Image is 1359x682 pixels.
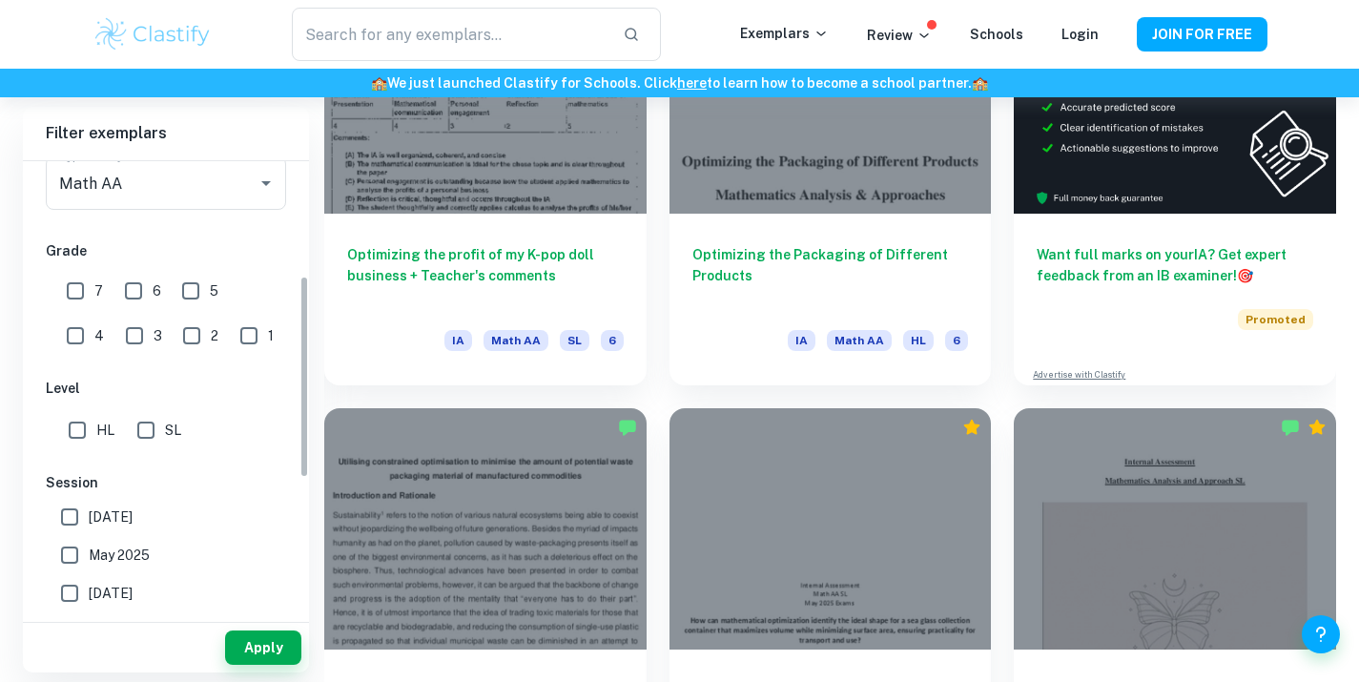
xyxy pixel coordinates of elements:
[153,280,161,301] span: 6
[1061,27,1099,42] a: Login
[46,472,286,493] h6: Session
[1302,615,1340,653] button: Help and Feedback
[23,107,309,160] h6: Filter exemplars
[96,420,114,441] span: HL
[46,378,286,399] h6: Level
[962,418,981,437] div: Premium
[1281,418,1300,437] img: Marked
[1237,268,1253,283] span: 🎯
[94,325,104,346] span: 4
[1137,17,1267,52] button: JOIN FOR FREE
[165,420,181,441] span: SL
[89,583,133,604] span: [DATE]
[677,75,707,91] a: here
[1308,418,1327,437] div: Premium
[268,325,274,346] span: 1
[89,506,133,527] span: [DATE]
[371,75,387,91] span: 🏫
[1033,368,1125,382] a: Advertise with Clastify
[292,8,607,61] input: Search for any exemplars...
[444,330,472,351] span: IA
[211,325,218,346] span: 2
[1238,309,1313,330] span: Promoted
[1037,244,1313,286] h6: Want full marks on your IA ? Get expert feedback from an IB examiner!
[94,280,103,301] span: 7
[46,240,286,261] h6: Grade
[867,25,932,46] p: Review
[4,72,1355,93] h6: We just launched Clastify for Schools. Click to learn how to become a school partner.
[347,244,624,307] h6: Optimizing the profit of my K-pop doll business + Teacher's comments
[225,630,301,665] button: Apply
[827,330,892,351] span: Math AA
[154,325,162,346] span: 3
[970,27,1023,42] a: Schools
[210,280,218,301] span: 5
[560,330,589,351] span: SL
[788,330,815,351] span: IA
[253,170,279,196] button: Open
[89,545,150,566] span: May 2025
[972,75,988,91] span: 🏫
[601,330,624,351] span: 6
[484,330,548,351] span: Math AA
[692,244,969,307] h6: Optimizing the Packaging of Different Products
[945,330,968,351] span: 6
[93,15,214,53] img: Clastify logo
[903,330,934,351] span: HL
[740,23,829,44] p: Exemplars
[618,418,637,437] img: Marked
